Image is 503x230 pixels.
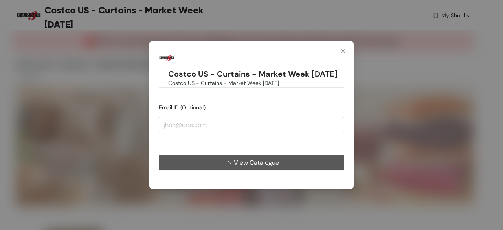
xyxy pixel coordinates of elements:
[234,158,279,167] span: View Catalogue
[159,155,344,170] button: View Catalogue
[159,104,206,111] span: Email ID (Optional)
[168,79,279,87] span: Costco US - Curtains - Market Week [DATE]
[159,117,344,132] input: jhon@doe.com
[340,48,346,54] span: close
[159,50,174,66] img: Buyer Portal
[224,161,234,167] span: loading
[168,69,338,79] h1: Costco US - Curtains - Market Week [DATE]
[332,41,354,62] button: Close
